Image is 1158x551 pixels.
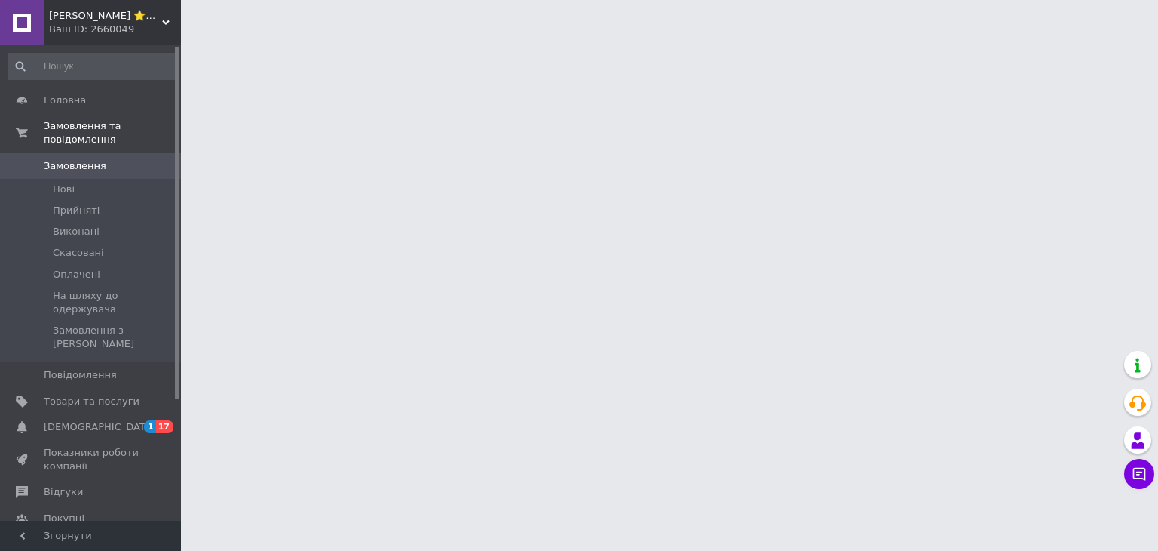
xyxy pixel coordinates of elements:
[44,159,106,173] span: Замовлення
[1124,459,1154,489] button: Чат з покупцем
[144,420,156,433] span: 1
[44,395,139,408] span: Товари та послуги
[44,420,155,434] span: [DEMOGRAPHIC_DATA]
[53,324,176,351] span: Замовлення з [PERSON_NAME]
[44,446,139,473] span: Показники роботи компанії
[53,225,100,239] span: Виконані
[53,268,100,282] span: Оплачені
[44,94,86,107] span: Головна
[53,289,176,316] span: На шляху до одержувача
[53,204,100,217] span: Прийняті
[156,420,173,433] span: 17
[44,368,117,382] span: Повідомлення
[44,119,181,146] span: Замовлення та повідомлення
[49,9,162,23] span: Літтер Маркет ⭐️⭐️⭐️⭐️⭐️
[44,512,84,525] span: Покупці
[8,53,178,80] input: Пошук
[53,183,75,196] span: Нові
[44,485,83,499] span: Відгуки
[53,246,104,260] span: Скасовані
[49,23,181,36] div: Ваш ID: 2660049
